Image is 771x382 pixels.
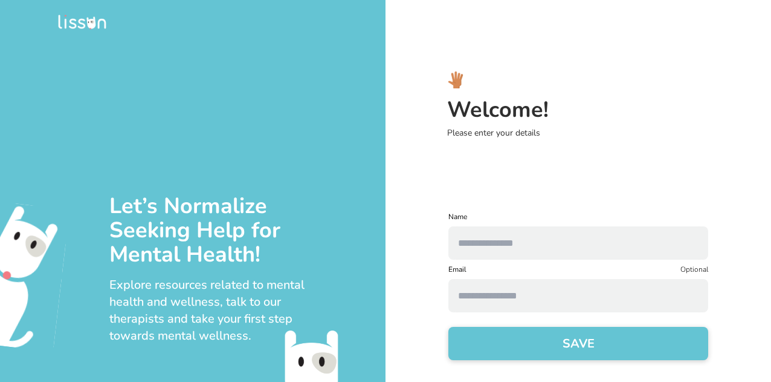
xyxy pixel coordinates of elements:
[109,277,315,344] div: Explore resources related to mental health and wellness, talk to our therapists and take your fir...
[447,127,771,139] p: Please enter your details
[448,327,708,360] button: SAVE
[448,212,708,222] label: Name
[58,15,106,30] img: logo.png
[680,265,708,274] p: Optional
[447,71,464,88] img: hi_logo.svg
[448,265,466,274] label: Email
[109,194,315,267] div: Let’s Normalize Seeking Help for Mental Health!
[447,98,771,122] h3: Welcome!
